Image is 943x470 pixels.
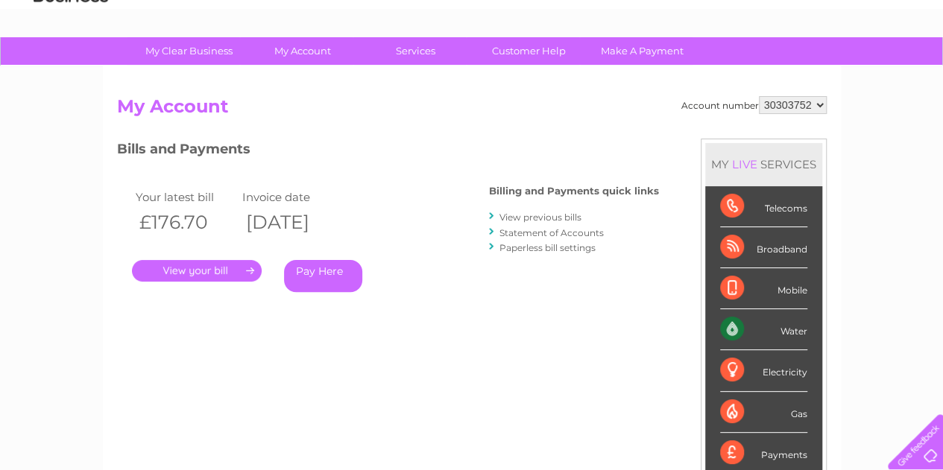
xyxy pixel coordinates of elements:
a: Make A Payment [581,37,704,65]
td: Your latest bill [132,187,239,207]
a: . [132,260,262,282]
a: View previous bills [499,212,581,223]
a: Pay Here [284,260,362,292]
a: My Account [241,37,364,65]
a: Customer Help [467,37,590,65]
h3: Bills and Payments [117,139,659,165]
div: LIVE [729,157,760,171]
a: Blog [813,63,835,74]
a: Log out [894,63,929,74]
a: Paperless bill settings [499,242,596,253]
div: Gas [720,392,807,433]
th: £176.70 [132,207,239,238]
div: Electricity [720,350,807,391]
img: logo.png [33,39,109,84]
a: Energy [718,63,751,74]
a: Services [354,37,477,65]
th: [DATE] [239,207,346,238]
div: Clear Business is a trading name of Verastar Limited (registered in [GEOGRAPHIC_DATA] No. 3667643... [120,8,824,72]
h2: My Account [117,96,827,124]
a: Water [681,63,709,74]
div: Account number [681,96,827,114]
a: Statement of Accounts [499,227,604,238]
div: MY SERVICES [705,143,822,185]
a: Contact [844,63,880,74]
div: Telecoms [720,186,807,227]
div: Mobile [720,268,807,309]
a: My Clear Business [127,37,250,65]
div: Water [720,309,807,350]
h4: Billing and Payments quick links [489,185,659,197]
a: Telecoms [760,63,804,74]
div: Broadband [720,227,807,268]
a: 0333 014 3131 [662,7,765,26]
td: Invoice date [239,187,346,207]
